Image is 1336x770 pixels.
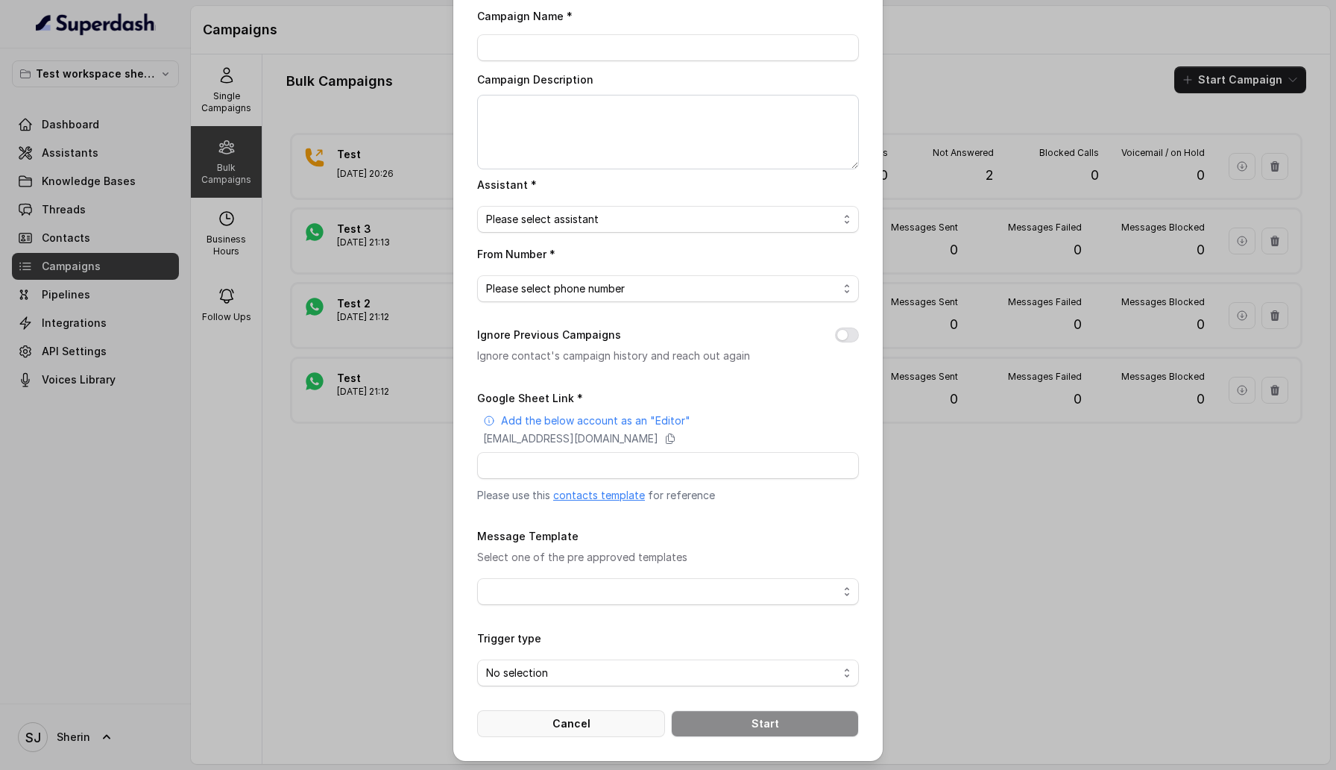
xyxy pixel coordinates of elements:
[477,347,811,365] p: Ignore contact's campaign history and reach out again
[477,326,621,344] label: Ignore Previous Campaigns
[477,530,579,542] label: Message Template
[553,489,645,501] a: contacts template
[483,431,658,446] p: [EMAIL_ADDRESS][DOMAIN_NAME]
[501,413,690,428] p: Add the below account as an "Editor"
[477,632,541,645] label: Trigger type
[477,392,583,404] label: Google Sheet Link *
[477,73,593,86] label: Campaign Description
[486,280,838,298] span: Please select phone number
[486,664,838,682] span: No selection
[477,248,555,260] label: From Number *
[477,178,537,191] label: Assistant *
[486,210,838,228] span: Please select assistant
[671,710,859,737] button: Start
[477,548,859,566] p: Select one of the pre approved templates
[477,10,573,22] label: Campaign Name *
[477,206,859,233] button: Please select assistant
[477,660,859,686] button: No selection
[477,710,665,737] button: Cancel
[477,275,859,302] button: Please select phone number
[477,488,859,503] p: Please use this for reference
